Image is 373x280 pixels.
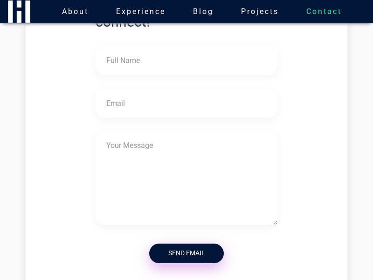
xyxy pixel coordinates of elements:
a: Contact [303,2,345,21]
a: Experience [112,2,169,21]
input: Email [96,89,277,118]
button: Send Email [149,244,224,263]
a: About [58,2,92,21]
input: Full Name [96,46,277,75]
a: Blog [189,2,217,21]
a: Projects [237,2,283,21]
